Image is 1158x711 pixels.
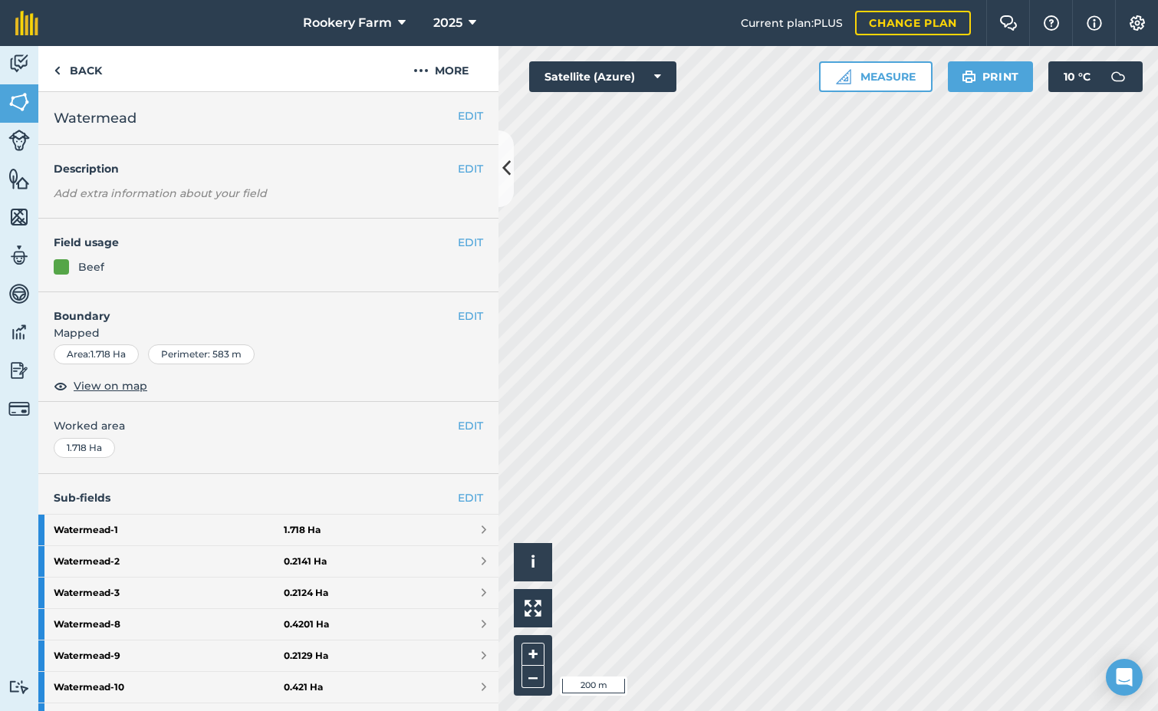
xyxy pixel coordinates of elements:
[8,680,30,694] img: svg+xml;base64,PD94bWwgdmVyc2lvbj0iMS4wIiBlbmNvZGluZz0idXRmLTgiPz4KPCEtLSBHZW5lcmF0b3I6IEFkb2JlIE...
[54,672,284,703] strong: Watermead - 10
[284,587,328,599] strong: 0.2124 Ha
[8,167,30,190] img: svg+xml;base64,PHN2ZyB4bWxucz0iaHR0cDovL3d3dy53My5vcmcvMjAwMC9zdmciIHdpZHRoPSI1NiIgaGVpZ2h0PSI2MC...
[8,244,30,267] img: svg+xml;base64,PD94bWwgdmVyc2lvbj0iMS4wIiBlbmNvZGluZz0idXRmLTgiPz4KPCEtLSBHZW5lcmF0b3I6IEFkb2JlIE...
[836,69,851,84] img: Ruler icon
[284,618,329,630] strong: 0.4201 Ha
[38,46,117,91] a: Back
[284,681,323,693] strong: 0.421 Ha
[54,578,284,608] strong: Watermead - 3
[38,324,498,341] span: Mapped
[741,15,843,31] span: Current plan : PLUS
[38,578,498,608] a: Watermead-30.2124 Ha
[54,377,67,395] img: svg+xml;base64,PHN2ZyB4bWxucz0iaHR0cDovL3d3dy53My5vcmcvMjAwMC9zdmciIHdpZHRoPSIxOCIgaGVpZ2h0PSIyNC...
[458,234,483,251] button: EDIT
[54,344,139,364] div: Area : 1.718 Ha
[38,489,498,506] h4: Sub-fields
[458,160,483,177] button: EDIT
[458,107,483,124] button: EDIT
[54,160,483,177] h4: Description
[38,609,498,640] a: Watermead-80.4201 Ha
[54,61,61,80] img: svg+xml;base64,PHN2ZyB4bWxucz0iaHR0cDovL3d3dy53My5vcmcvMjAwMC9zdmciIHdpZHRoPSI5IiBoZWlnaHQ9IjI0Ii...
[8,282,30,305] img: svg+xml;base64,PD94bWwgdmVyc2lvbj0iMS4wIiBlbmNvZGluZz0idXRmLTgiPz4KPCEtLSBHZW5lcmF0b3I6IEFkb2JlIE...
[78,258,104,275] div: Beef
[1048,61,1143,92] button: 10 °C
[284,555,327,568] strong: 0.2141 Ha
[1106,659,1143,696] div: Open Intercom Messenger
[458,417,483,434] button: EDIT
[531,552,535,571] span: i
[54,186,267,200] em: Add extra information about your field
[38,546,498,577] a: Watermead-20.2141 Ha
[1042,15,1061,31] img: A question mark icon
[54,377,147,395] button: View on map
[8,321,30,344] img: svg+xml;base64,PD94bWwgdmVyc2lvbj0iMS4wIiBlbmNvZGluZz0idXRmLTgiPz4KPCEtLSBHZW5lcmF0b3I6IEFkb2JlIE...
[8,359,30,382] img: svg+xml;base64,PD94bWwgdmVyc2lvbj0iMS4wIiBlbmNvZGluZz0idXRmLTgiPz4KPCEtLSBHZW5lcmF0b3I6IEFkb2JlIE...
[514,543,552,581] button: i
[433,14,462,32] span: 2025
[54,417,483,434] span: Worked area
[303,14,392,32] span: Rookery Farm
[54,546,284,577] strong: Watermead - 2
[15,11,38,35] img: fieldmargin Logo
[1064,61,1091,92] span: 10 ° C
[38,672,498,703] a: Watermead-100.421 Ha
[529,61,676,92] button: Satellite (Azure)
[525,600,541,617] img: Four arrows, one pointing top left, one top right, one bottom right and the last bottom left
[8,91,30,114] img: svg+xml;base64,PHN2ZyB4bWxucz0iaHR0cDovL3d3dy53My5vcmcvMjAwMC9zdmciIHdpZHRoPSI1NiIgaGVpZ2h0PSI2MC...
[74,377,147,394] span: View on map
[54,438,115,458] div: 1.718 Ha
[148,344,255,364] div: Perimeter : 583 m
[8,52,30,75] img: svg+xml;base64,PD94bWwgdmVyc2lvbj0iMS4wIiBlbmNvZGluZz0idXRmLTgiPz4KPCEtLSBHZW5lcmF0b3I6IEFkb2JlIE...
[54,609,284,640] strong: Watermead - 8
[855,11,971,35] a: Change plan
[948,61,1034,92] button: Print
[999,15,1018,31] img: Two speech bubbles overlapping with the left bubble in the forefront
[1087,14,1102,32] img: svg+xml;base64,PHN2ZyB4bWxucz0iaHR0cDovL3d3dy53My5vcmcvMjAwMC9zdmciIHdpZHRoPSIxNyIgaGVpZ2h0PSIxNy...
[54,640,284,671] strong: Watermead - 9
[8,398,30,420] img: svg+xml;base64,PD94bWwgdmVyc2lvbj0iMS4wIiBlbmNvZGluZz0idXRmLTgiPz4KPCEtLSBHZW5lcmF0b3I6IEFkb2JlIE...
[458,308,483,324] button: EDIT
[1128,15,1146,31] img: A cog icon
[521,666,544,688] button: –
[38,292,458,324] h4: Boundary
[383,46,498,91] button: More
[284,524,321,536] strong: 1.718 Ha
[521,643,544,666] button: +
[819,61,933,92] button: Measure
[458,489,483,506] a: EDIT
[1103,61,1133,92] img: svg+xml;base64,PD94bWwgdmVyc2lvbj0iMS4wIiBlbmNvZGluZz0idXRmLTgiPz4KPCEtLSBHZW5lcmF0b3I6IEFkb2JlIE...
[38,515,498,545] a: Watermead-11.718 Ha
[54,107,137,129] span: Watermead
[54,515,284,545] strong: Watermead - 1
[8,130,30,151] img: svg+xml;base64,PD94bWwgdmVyc2lvbj0iMS4wIiBlbmNvZGluZz0idXRmLTgiPz4KPCEtLSBHZW5lcmF0b3I6IEFkb2JlIE...
[284,650,328,662] strong: 0.2129 Ha
[413,61,429,80] img: svg+xml;base64,PHN2ZyB4bWxucz0iaHR0cDovL3d3dy53My5vcmcvMjAwMC9zdmciIHdpZHRoPSIyMCIgaGVpZ2h0PSIyNC...
[962,67,976,86] img: svg+xml;base64,PHN2ZyB4bWxucz0iaHR0cDovL3d3dy53My5vcmcvMjAwMC9zdmciIHdpZHRoPSIxOSIgaGVpZ2h0PSIyNC...
[54,234,458,251] h4: Field usage
[38,640,498,671] a: Watermead-90.2129 Ha
[8,206,30,229] img: svg+xml;base64,PHN2ZyB4bWxucz0iaHR0cDovL3d3dy53My5vcmcvMjAwMC9zdmciIHdpZHRoPSI1NiIgaGVpZ2h0PSI2MC...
